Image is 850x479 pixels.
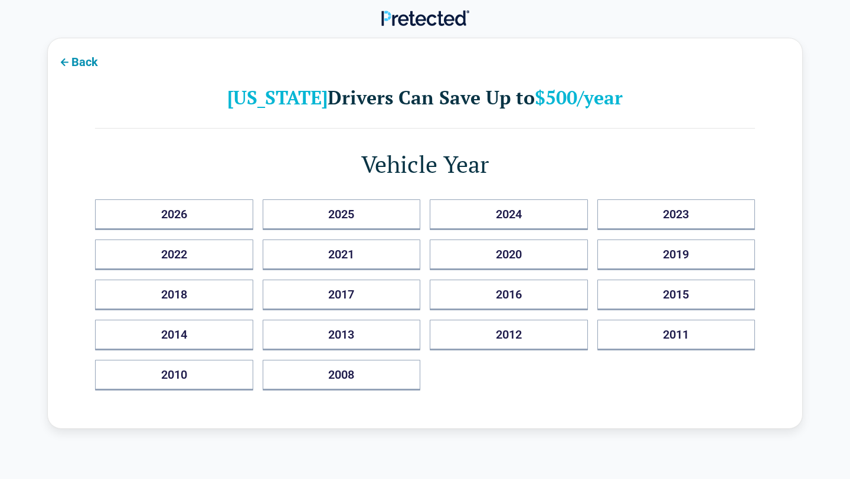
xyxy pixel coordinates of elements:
h2: Drivers Can Save Up to [95,86,755,109]
b: $500/year [535,85,623,110]
button: 2023 [597,199,756,230]
b: [US_STATE] [227,85,328,110]
button: 2025 [263,199,421,230]
button: 2010 [95,360,253,391]
h1: Vehicle Year [95,147,755,181]
button: 2015 [597,280,756,310]
button: 2013 [263,320,421,350]
button: 2017 [263,280,421,310]
button: 2020 [430,239,588,270]
button: 2018 [95,280,253,310]
button: 2021 [263,239,421,270]
button: 2016 [430,280,588,310]
button: 2008 [263,360,421,391]
button: 2026 [95,199,253,230]
button: 2022 [95,239,253,270]
button: 2019 [597,239,756,270]
button: 2014 [95,320,253,350]
button: 2012 [430,320,588,350]
button: 2024 [430,199,588,230]
button: 2011 [597,320,756,350]
button: Back [48,48,107,74]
